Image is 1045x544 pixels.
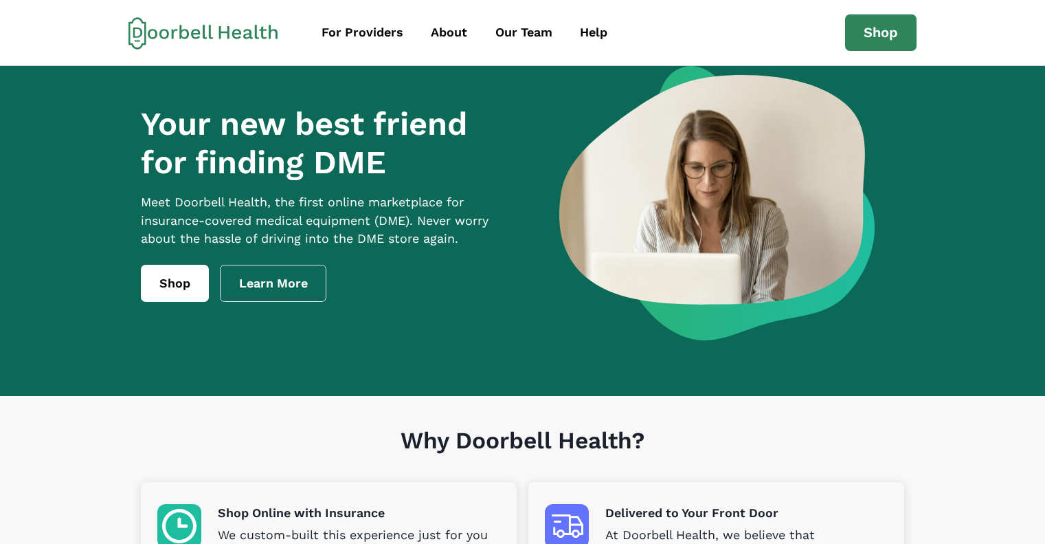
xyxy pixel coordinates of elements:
div: Help [580,23,607,42]
a: Shop [141,265,209,302]
a: Learn More [220,265,327,302]
p: Shop Online with Insurance [218,504,500,523]
div: Our Team [495,23,552,42]
a: About [418,17,480,48]
h1: Your new best friend for finding DME [141,105,515,182]
div: About [431,23,467,42]
a: Help [568,17,620,48]
p: Meet Doorbell Health, the first online marketplace for insurance-covered medical equipment (DME).... [141,193,515,249]
a: Shop [845,14,917,52]
a: Our Team [483,17,565,48]
a: For Providers [309,17,416,48]
div: For Providers [322,23,403,42]
p: Delivered to Your Front Door [605,504,888,523]
h1: Why Doorbell Health? [141,427,904,483]
img: a woman looking at a computer [559,66,875,340]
